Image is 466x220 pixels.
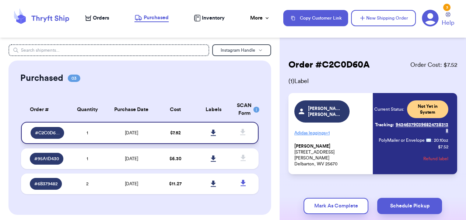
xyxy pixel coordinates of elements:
span: 03 [68,75,80,82]
span: $ 6.30 [169,157,181,161]
p: Adidas leggings [294,127,368,139]
span: Inventory [202,14,225,22]
span: Purchased [144,14,169,21]
button: Mark As Complete [304,198,368,214]
a: Tracking:9434637903968247383138 [374,119,448,137]
h2: Purchased [20,72,63,84]
span: [PERSON_NAME].[PERSON_NAME].97 [308,106,343,117]
span: # C2C0D60A [35,130,60,136]
div: 3 [443,4,451,11]
span: 20.10 oz [434,137,448,143]
span: # 95A1D430 [34,156,59,162]
span: 1 [87,131,88,135]
div: SCAN Form [237,102,250,117]
span: Help [442,18,454,27]
span: Order Cost: $ 7.52 [410,61,457,69]
span: : [431,137,432,143]
span: 1 [87,157,88,161]
button: Copy Customer Link [283,10,348,26]
span: [DATE] [125,182,138,186]
a: Purchased [134,14,169,22]
button: Instagram Handle [212,44,271,56]
span: Instagram Handle [221,48,255,52]
th: Labels [195,97,232,122]
p: $ 7.52 [438,144,448,150]
th: Cost [157,97,195,122]
a: Help [442,12,454,27]
span: Not Yet in System [411,103,444,115]
div: More [250,14,270,22]
th: Purchase Date [106,97,157,122]
span: $ 7.52 [170,131,181,135]
button: New Shipping Order [351,10,416,26]
span: + 1 [326,131,330,135]
th: Order # [21,97,69,122]
h2: Order # C2C0D60A [288,59,370,71]
a: Inventory [194,14,225,22]
span: [DATE] [125,131,138,135]
span: # 6B379482 [34,181,57,187]
a: Orders [85,14,109,22]
a: 3 [422,10,439,27]
span: $ 11.27 [169,182,182,186]
span: [DATE] [125,157,138,161]
span: 2 [86,182,88,186]
span: ( 1 ) Label [288,77,457,86]
span: PolyMailer or Envelope ✉️ [379,138,431,142]
th: Quantity [69,97,106,122]
button: Schedule Pickup [377,198,442,214]
p: [STREET_ADDRESS][PERSON_NAME] Delbarton, WV 25670 [294,143,368,167]
button: Refund label [423,151,448,167]
input: Search shipments... [8,44,209,56]
span: Current Status: [374,106,404,112]
span: Orders [93,14,109,22]
span: Tracking: [375,122,394,128]
span: [PERSON_NAME] [294,144,330,149]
